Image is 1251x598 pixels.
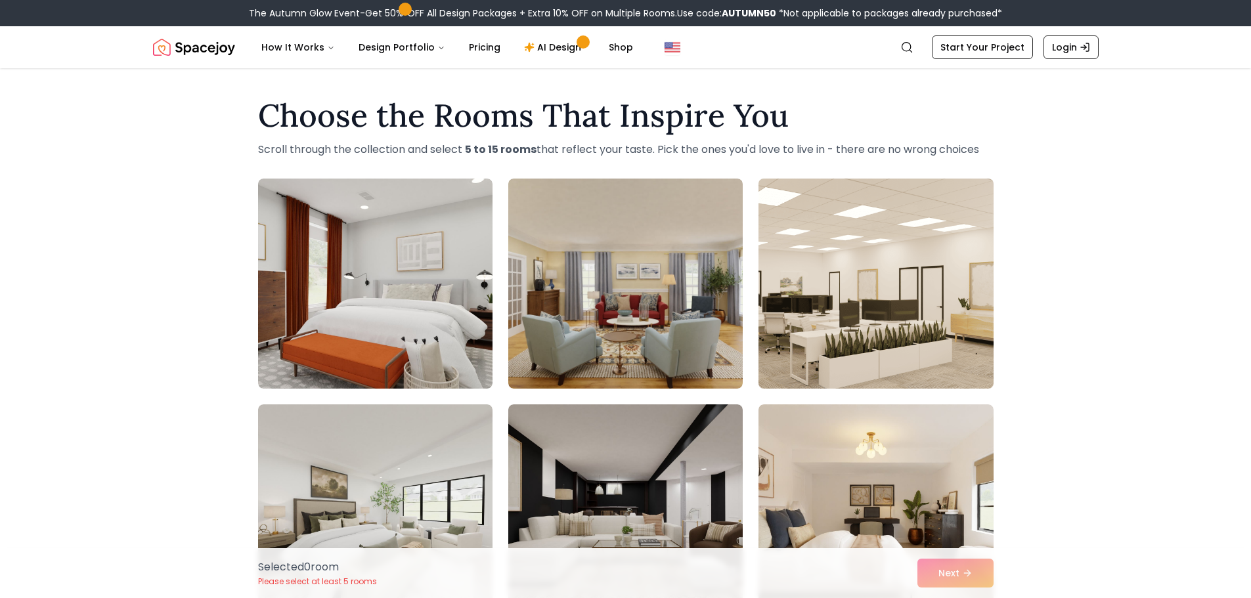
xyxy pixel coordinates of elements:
span: Use code: [677,7,776,20]
button: Design Portfolio [348,34,456,60]
a: Start Your Project [932,35,1033,59]
nav: Global [153,26,1099,68]
nav: Main [251,34,644,60]
a: AI Design [514,34,596,60]
img: Room room-3 [753,173,999,394]
p: Selected 0 room [258,559,377,575]
strong: 5 to 15 rooms [465,142,537,157]
img: United States [665,39,680,55]
a: Login [1043,35,1099,59]
a: Spacejoy [153,34,235,60]
a: Shop [598,34,644,60]
div: The Autumn Glow Event-Get 50% OFF All Design Packages + Extra 10% OFF on Multiple Rooms. [249,7,1002,20]
h1: Choose the Rooms That Inspire You [258,100,994,131]
p: Scroll through the collection and select that reflect your taste. Pick the ones you'd love to liv... [258,142,994,158]
img: Room room-1 [258,179,493,389]
b: AUTUMN50 [722,7,776,20]
span: *Not applicable to packages already purchased* [776,7,1002,20]
a: Pricing [458,34,511,60]
p: Please select at least 5 rooms [258,576,377,587]
img: Spacejoy Logo [153,34,235,60]
button: How It Works [251,34,345,60]
img: Room room-2 [508,179,743,389]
